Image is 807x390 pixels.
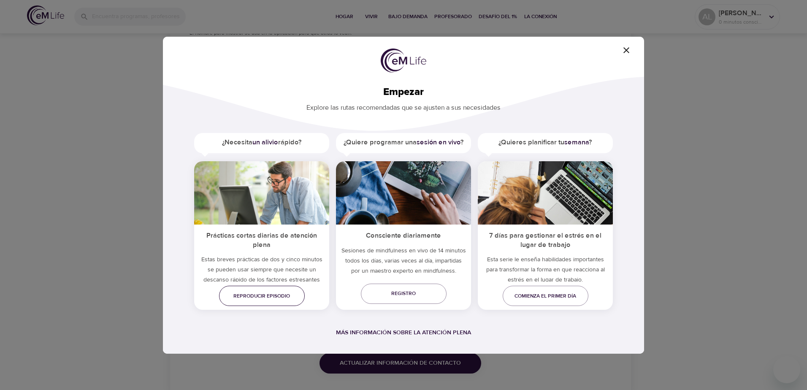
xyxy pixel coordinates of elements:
p: Explore las rutas recomendadas que se ajusten a sus necesidades [176,98,631,113]
img: logotipo [381,49,426,73]
h5: ¿Quiere programar una ? [336,133,471,152]
span: Comienza el primer día [509,292,582,301]
span: Reproducir episodio [226,292,298,301]
h2: Empezar [176,86,631,98]
a: Comienza el primer día [503,286,588,306]
img: Ims [478,161,613,225]
h5: Estas breves prácticas de dos y cinco minutos se pueden usar siempre que necesite un descanso ráp... [194,255,329,295]
h5: ¿Necesita rápido? [194,133,329,152]
a: Reproducir episodio [219,286,305,306]
h5: 7 días para gestionar el estrés en el lugar de trabajo [478,225,613,255]
a: Más información sobre la atención plena [336,329,471,336]
h5: ¿Quieres planificar tu ? [478,133,613,152]
a: semana [564,138,589,146]
h5: Consciente diariamente [336,225,471,245]
img: Ims [336,161,471,225]
h5: Short Everyday Mindfulness Practices [194,225,329,255]
span: Registro [368,289,440,298]
img: Ims [194,161,329,225]
p: Esta serie le enseña habilidades importantes para transformar la forma en que reacciona al estrés... [478,255,613,288]
p: Sesiones de mindfulness en vivo de 14 minutos todos los días, varias veces al día, impartidas por... [336,246,471,279]
a: sesión en vivo [417,138,460,146]
a: un alivio [252,138,278,146]
a: Registro [361,284,447,304]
